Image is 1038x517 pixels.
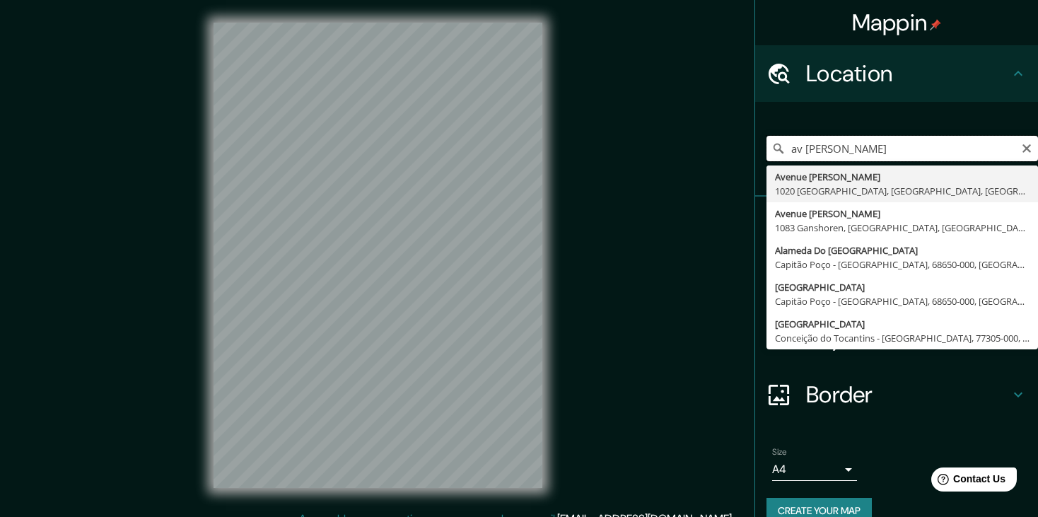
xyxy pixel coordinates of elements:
div: Style [755,253,1038,310]
canvas: Map [214,23,542,488]
div: Capitão Poço - [GEOGRAPHIC_DATA], 68650-000, [GEOGRAPHIC_DATA] [775,257,1030,272]
div: Avenue [PERSON_NAME] [775,207,1030,221]
div: Alameda Do [GEOGRAPHIC_DATA] [775,243,1030,257]
div: Capitão Poço - [GEOGRAPHIC_DATA], 68650-000, [GEOGRAPHIC_DATA] [775,294,1030,308]
input: Pick your city or area [766,136,1038,161]
button: Clear [1021,141,1032,154]
div: Avenue [PERSON_NAME] [775,170,1030,184]
div: Border [755,366,1038,423]
div: 1020 [GEOGRAPHIC_DATA], [GEOGRAPHIC_DATA], [GEOGRAPHIC_DATA] [775,184,1030,198]
h4: Layout [806,324,1010,352]
h4: Border [806,381,1010,409]
h4: Mappin [852,8,942,37]
div: [GEOGRAPHIC_DATA] [775,317,1030,331]
h4: Location [806,59,1010,88]
div: A4 [772,458,857,481]
iframe: Help widget launcher [912,462,1022,501]
div: Pins [755,197,1038,253]
div: Layout [755,310,1038,366]
div: Location [755,45,1038,102]
div: [GEOGRAPHIC_DATA] [775,280,1030,294]
img: pin-icon.png [930,19,941,30]
div: Conceição do Tocantins - [GEOGRAPHIC_DATA], 77305-000, [GEOGRAPHIC_DATA] [775,331,1030,345]
label: Size [772,446,787,458]
div: 1083 Ganshoren, [GEOGRAPHIC_DATA], [GEOGRAPHIC_DATA] [775,221,1030,235]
